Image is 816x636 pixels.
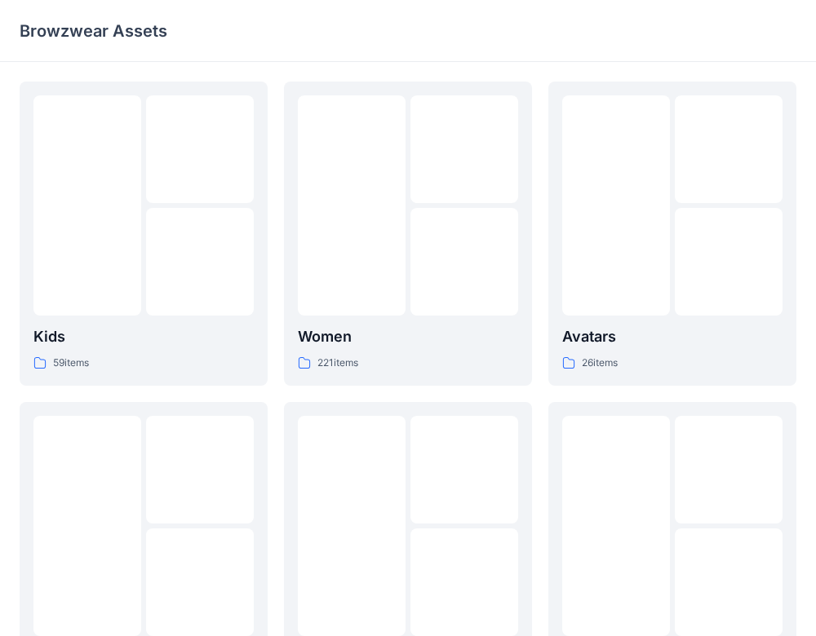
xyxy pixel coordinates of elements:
p: Women [298,325,518,348]
a: Women221items [284,82,532,386]
p: Avatars [562,325,783,348]
p: Browzwear Assets [20,20,167,42]
a: Avatars26items [548,82,796,386]
p: 26 items [582,355,618,372]
a: Kids59items [20,82,268,386]
p: 221 items [317,355,358,372]
p: 59 items [53,355,89,372]
p: Kids [33,325,254,348]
